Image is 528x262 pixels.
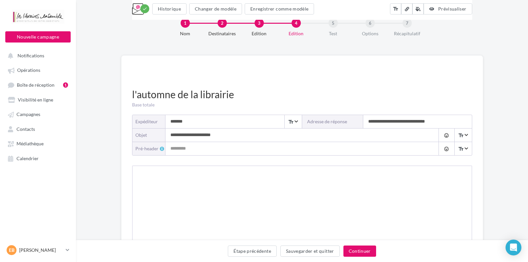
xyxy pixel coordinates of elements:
div: Edition [238,30,280,37]
div: Test [312,30,354,37]
span: EB [9,247,15,253]
button: Étape précédente [228,246,277,257]
button: Enregistrer comme modèle [245,3,314,15]
i: text_fields [288,119,294,125]
p: [PERSON_NAME] [19,247,63,253]
div: Edition [275,30,317,37]
div: objet [135,132,160,138]
i: tag_faces [444,146,449,152]
div: Options [349,30,391,37]
a: EB [PERSON_NAME] [5,244,71,256]
div: l'automne de la librairie [132,87,472,102]
a: Campagnes [4,108,72,120]
button: Nouvelle campagne [5,31,71,43]
div: Base totale [132,102,472,108]
div: Récapitulatif [386,30,428,37]
span: Campagnes [17,112,40,117]
a: Opérations [4,64,72,76]
i: text_fields [393,6,399,12]
button: text_fields [390,3,401,15]
div: Expéditeur [135,118,160,125]
div: 7 [403,18,412,28]
button: Notifications [4,49,69,61]
span: Select box activate [454,142,472,155]
div: 4 [292,18,301,28]
div: 1 [181,18,190,28]
button: Historique [152,3,187,15]
button: tag_faces [439,129,454,142]
span: Select box activate [454,129,472,142]
span: Notifications [18,53,44,58]
span: Select box activate [284,115,301,128]
i: tag_faces [444,133,449,138]
label: Adresse de réponse [302,115,363,128]
a: Boîte de réception1 [4,79,72,91]
div: Pré-header [135,145,165,152]
span: Médiathèque [17,141,44,147]
div: Open Intercom Messenger [506,240,521,255]
i: text_fields [458,132,464,139]
div: 3 [255,18,264,28]
span: Visibilité en ligne [18,97,53,102]
div: Nom [164,30,206,37]
button: Sauvegarder et quitter [280,246,340,257]
a: Médiathèque [4,137,72,149]
div: Destinataires [201,30,243,37]
div: 1 [63,82,68,88]
button: tag_faces [439,142,454,155]
span: Contacts [17,126,35,132]
span: Prévisualiser [438,6,467,12]
a: Visibilité en ligne [4,94,72,105]
button: Changer de modèle [189,3,242,15]
span: Boîte de réception [17,82,54,88]
button: Prévisualiser [424,3,472,15]
a: Calendrier [4,152,72,164]
span: Calendrier [17,156,39,161]
button: Continuer [343,246,376,257]
i: text_fields [458,146,464,152]
div: 2 [218,18,227,28]
div: 5 [329,18,338,28]
span: Opérations [17,68,40,73]
i: check [142,6,147,11]
a: Contacts [4,123,72,135]
div: Modifications enregistrées [140,4,149,13]
div: 6 [366,18,375,28]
